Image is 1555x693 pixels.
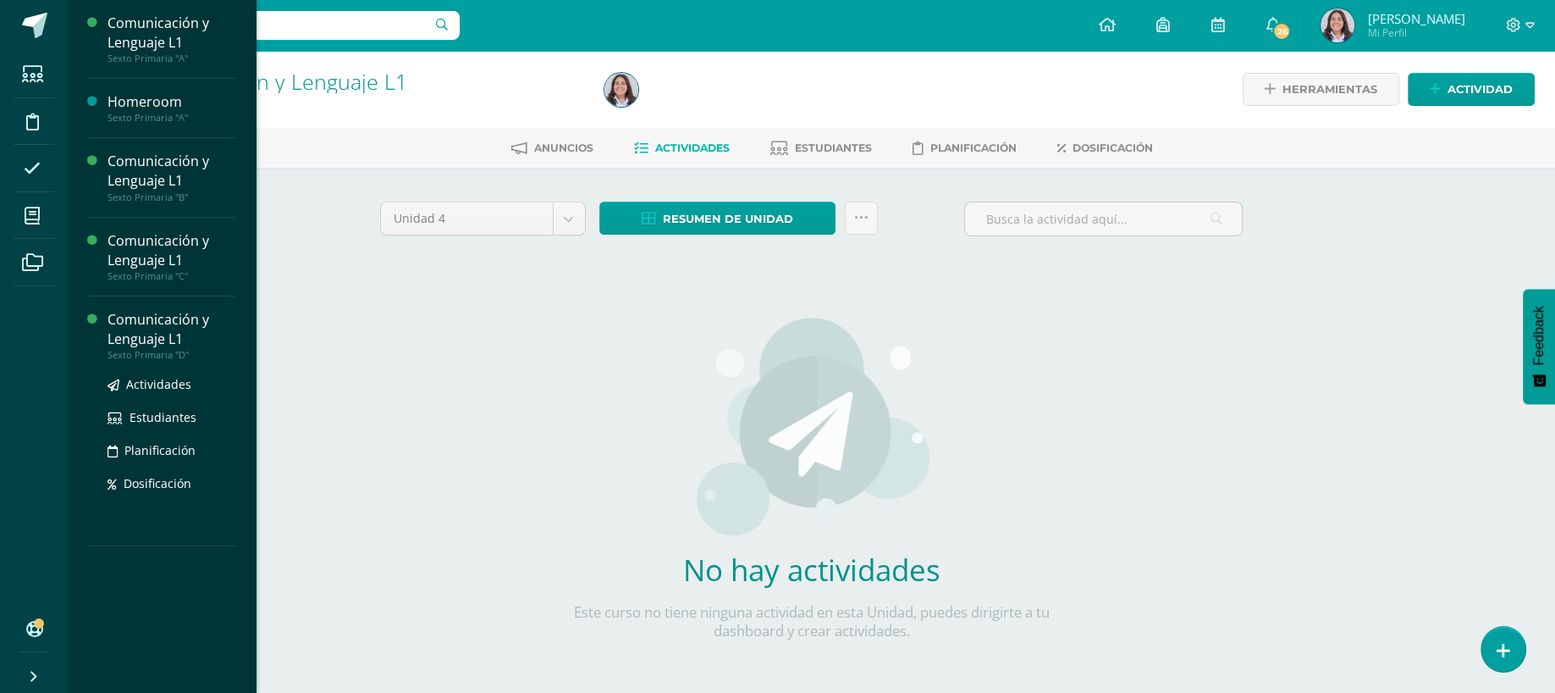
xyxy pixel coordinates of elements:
a: HomeroomSexto Primaria "A" [108,92,236,124]
img: activities.png [692,316,931,536]
div: Sexto Primaria 'C' [132,93,584,109]
div: Sexto Primaria "A" [108,112,236,124]
div: Sexto Primaria "B" [108,191,236,203]
span: Actividades [655,141,730,154]
a: Actividades [634,135,730,162]
div: Sexto Primaria "A" [108,53,236,64]
a: Actividad [1408,73,1535,106]
a: Estudiantes [108,407,236,427]
span: Mi Perfil [1367,25,1464,40]
button: Feedback - Mostrar encuesta [1523,289,1555,404]
div: Comunicación y Lenguaje L1 [108,152,236,191]
span: Feedback [1531,306,1547,365]
img: e8987a812dde2fcc48dcbc883f5f5707.png [1321,8,1354,42]
img: e8987a812dde2fcc48dcbc883f5f5707.png [604,73,638,107]
div: Sexto Primaria "C" [108,270,236,282]
span: Actividades [126,376,191,392]
a: Dosificación [108,474,236,493]
a: Dosificación [1057,135,1153,162]
div: Comunicación y Lenguaje L1 [108,310,236,349]
div: Homeroom [108,92,236,112]
a: Comunicación y Lenguaje L1 [132,67,407,96]
input: Busca un usuario... [79,11,460,40]
span: Estudiantes [795,141,872,154]
span: Resumen de unidad [663,203,793,235]
span: 26 [1272,22,1291,41]
span: Herramientas [1282,74,1377,105]
span: Unidad 4 [394,202,540,235]
input: Busca la actividad aquí... [965,202,1242,236]
a: Actividades [108,374,236,394]
p: Este curso no tiene ninguna actividad en esta Unidad, puedes dirigirte a tu dashboard y crear act... [562,603,1061,640]
a: Resumen de unidad [599,202,835,235]
a: Comunicación y Lenguaje L1Sexto Primaria "B" [108,152,236,202]
a: Comunicación y Lenguaje L1Sexto Primaria "C" [108,231,236,282]
span: Dosificación [1073,141,1153,154]
span: Actividad [1447,74,1513,105]
a: Unidad 4 [381,202,585,235]
span: Dosificación [124,475,191,491]
a: Herramientas [1243,73,1399,106]
div: Comunicación y Lenguaje L1 [108,231,236,270]
a: Planificación [108,441,236,460]
span: Estudiantes [130,409,196,425]
span: Planificación [930,141,1017,154]
div: Comunicación y Lenguaje L1 [108,14,236,53]
span: Planificación [124,442,196,458]
a: Comunicación y Lenguaje L1Sexto Primaria "A" [108,14,236,64]
a: Estudiantes [770,135,872,162]
div: Sexto Primaria "D" [108,349,236,361]
span: Anuncios [534,141,593,154]
span: [PERSON_NAME] [1367,10,1464,27]
h2: No hay actividades [562,550,1061,590]
a: Planificación [913,135,1017,162]
a: Comunicación y Lenguaje L1Sexto Primaria "D" [108,310,236,361]
a: Anuncios [511,135,593,162]
h1: Comunicación y Lenguaje L1 [132,69,584,93]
